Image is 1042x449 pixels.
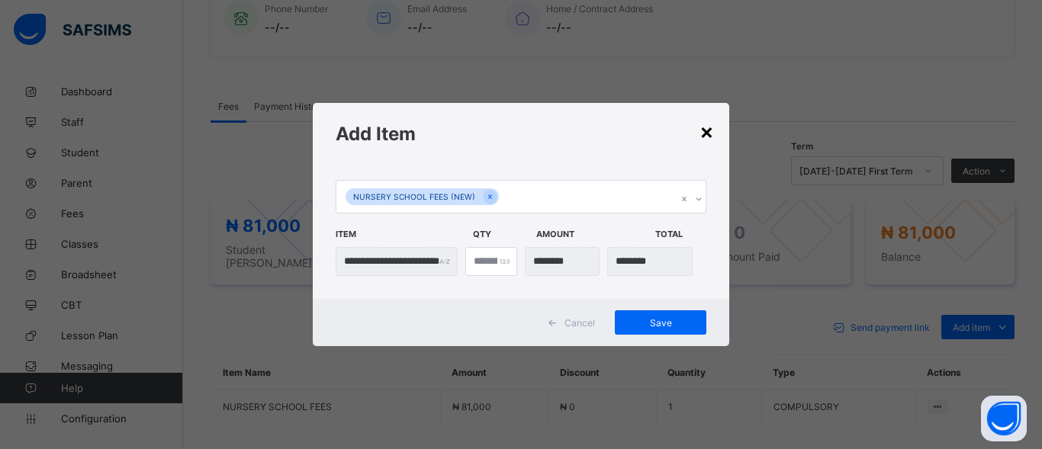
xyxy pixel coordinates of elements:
[655,221,711,247] span: Total
[981,396,1027,441] button: Open asap
[699,118,714,144] div: ×
[346,188,483,206] div: NURSERY SCHOOL FEES (NEW)
[564,317,595,329] span: Cancel
[536,221,648,247] span: Amount
[473,221,529,247] span: Qty
[626,317,695,329] span: Save
[336,123,706,145] h1: Add Item
[336,221,465,247] span: Item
